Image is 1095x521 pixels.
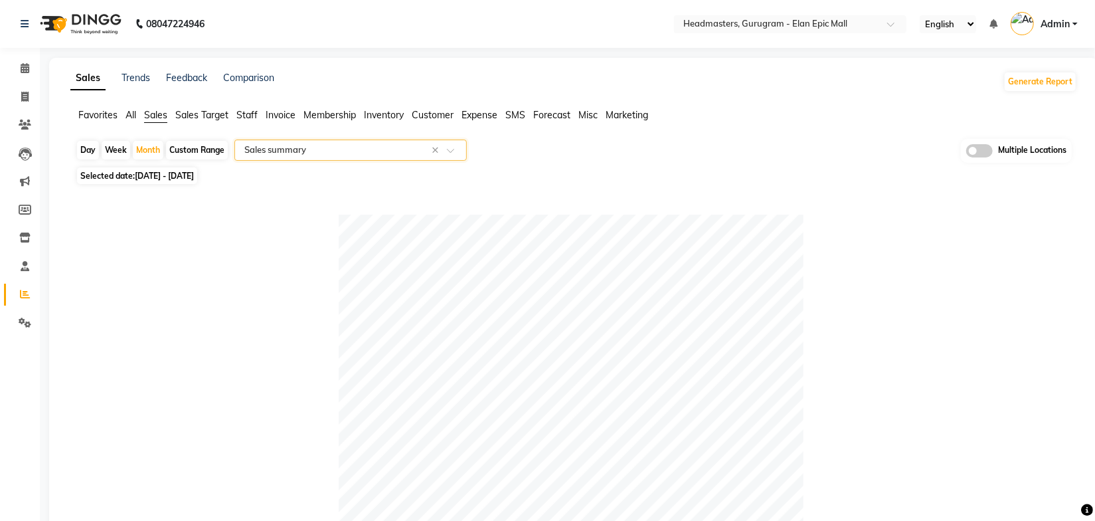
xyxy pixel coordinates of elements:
[432,144,443,157] span: Clear all
[578,109,598,121] span: Misc
[133,141,163,159] div: Month
[175,109,228,121] span: Sales Target
[998,144,1066,157] span: Multiple Locations
[266,109,295,121] span: Invoice
[462,109,497,121] span: Expense
[77,167,197,184] span: Selected date:
[505,109,525,121] span: SMS
[606,109,648,121] span: Marketing
[1011,12,1034,35] img: Admin
[122,72,150,84] a: Trends
[166,141,228,159] div: Custom Range
[364,109,404,121] span: Inventory
[223,72,274,84] a: Comparison
[77,141,99,159] div: Day
[236,109,258,121] span: Staff
[1041,17,1070,31] span: Admin
[102,141,130,159] div: Week
[303,109,356,121] span: Membership
[144,109,167,121] span: Sales
[34,5,125,43] img: logo
[412,109,454,121] span: Customer
[70,66,106,90] a: Sales
[1005,72,1076,91] button: Generate Report
[166,72,207,84] a: Feedback
[533,109,570,121] span: Forecast
[126,109,136,121] span: All
[78,109,118,121] span: Favorites
[146,5,205,43] b: 08047224946
[135,171,194,181] span: [DATE] - [DATE]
